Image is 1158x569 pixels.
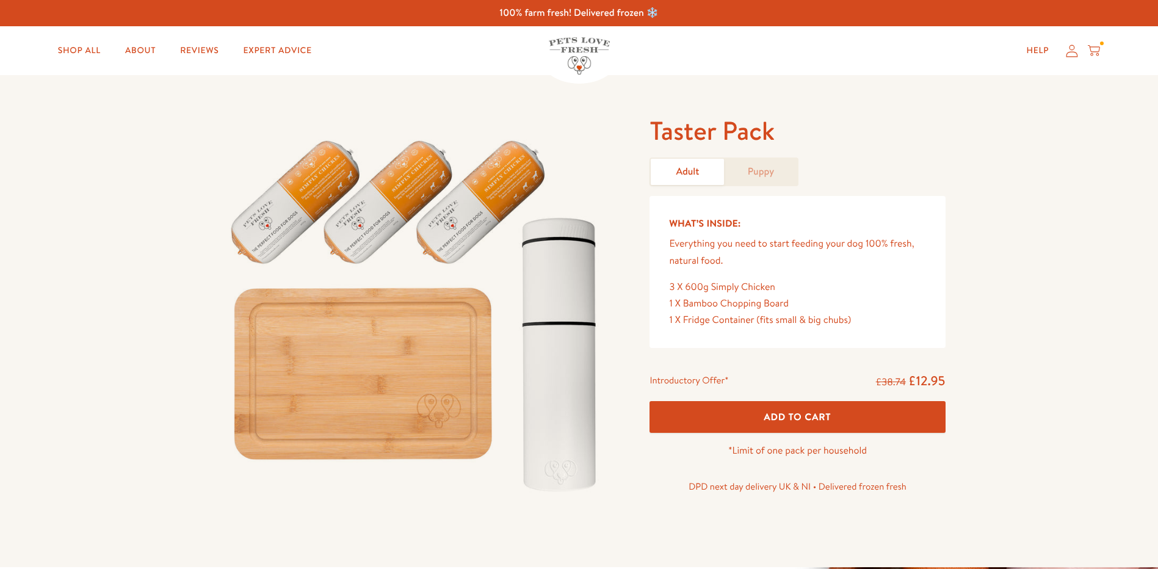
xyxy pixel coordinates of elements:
[651,159,724,185] a: Adult
[650,401,945,433] button: Add To Cart
[115,38,165,63] a: About
[650,114,945,148] h1: Taster Pack
[724,159,797,185] a: Puppy
[650,372,728,391] div: Introductory Offer*
[669,279,925,295] div: 3 X 600g Simply Chicken
[669,236,925,269] p: Everything you need to start feeding your dog 100% fresh, natural food.
[650,479,945,495] p: DPD next day delivery UK & NI • Delivered frozen fresh
[549,37,610,74] img: Pets Love Fresh
[908,372,946,390] span: £12.95
[1016,38,1058,63] a: Help
[669,312,925,328] div: 1 X Fridge Container (fits small & big chubs)
[234,38,322,63] a: Expert Advice
[170,38,228,63] a: Reviews
[650,443,945,459] p: *Limit of one pack per household
[876,375,906,389] s: £38.74
[48,38,110,63] a: Shop All
[764,410,831,423] span: Add To Cart
[669,297,789,310] span: 1 X Bamboo Chopping Board
[213,114,621,506] img: Taster Pack - Adult
[669,216,925,231] h5: What’s Inside:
